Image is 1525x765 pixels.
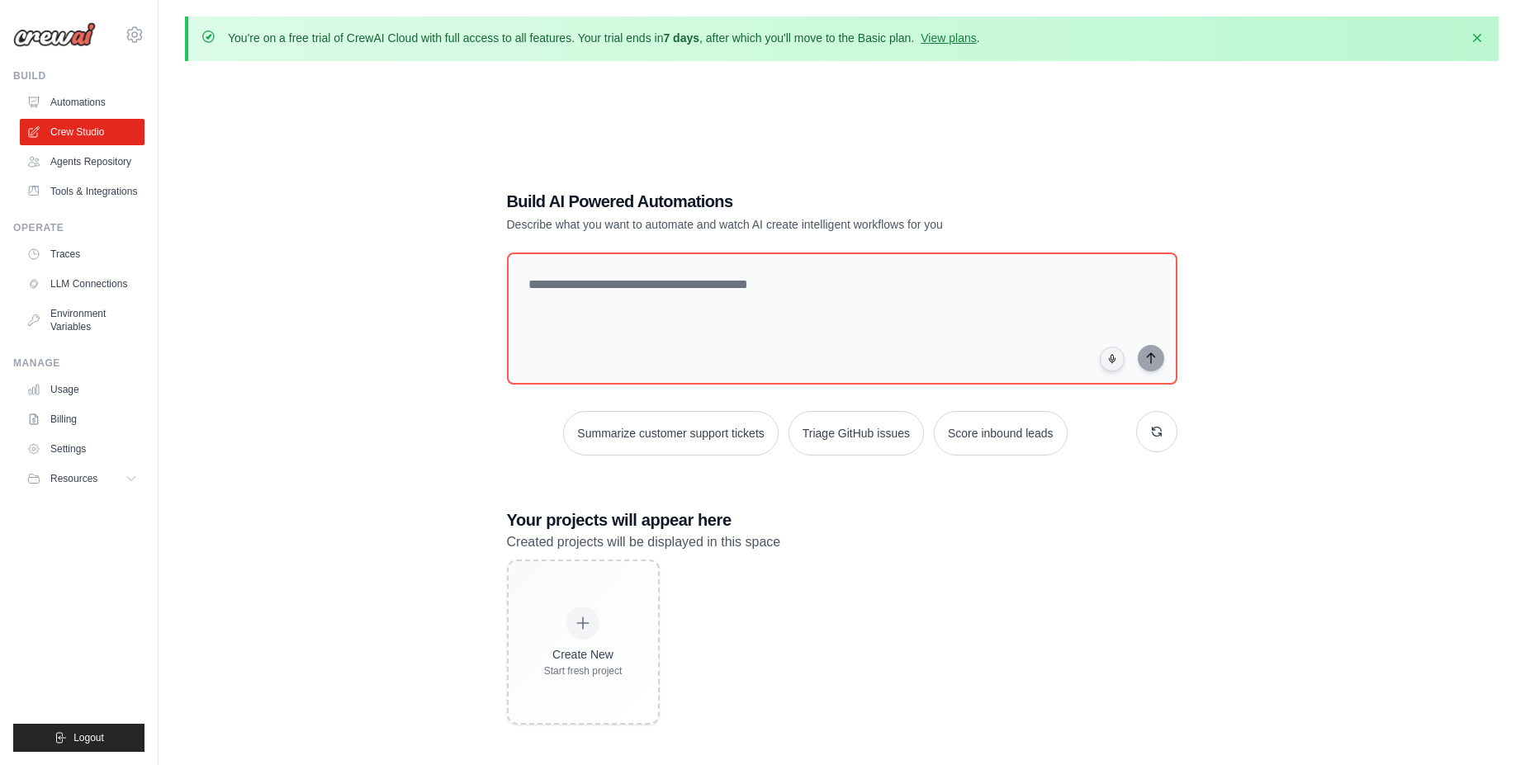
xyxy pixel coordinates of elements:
h1: Build AI Powered Automations [507,190,1062,213]
button: Logout [13,724,144,752]
img: Logo [13,22,96,47]
a: Settings [20,436,144,462]
span: Resources [50,472,97,485]
p: Describe what you want to automate and watch AI create intelligent workflows for you [507,216,1062,233]
a: Environment Variables [20,300,144,340]
button: Summarize customer support tickets [563,411,778,456]
a: Agents Repository [20,149,144,175]
a: Automations [20,89,144,116]
strong: 7 days [663,31,699,45]
a: Crew Studio [20,119,144,145]
a: Usage [20,376,144,403]
div: Start fresh project [544,664,623,678]
div: Manage [13,357,144,370]
button: Click to speak your automation idea [1100,347,1125,371]
span: Logout [73,731,104,744]
a: Traces [20,241,144,267]
h3: Your projects will appear here [507,508,1177,531]
a: Tools & Integrations [20,178,144,205]
a: LLM Connections [20,271,144,297]
p: You're on a free trial of CrewAI Cloud with full access to all features. Your trial ends in , aft... [228,30,980,46]
p: Created projects will be displayed in this space [507,531,1177,553]
button: Resources [20,465,144,492]
div: Build [13,69,144,83]
button: Get new suggestions [1136,411,1177,452]
button: Score inbound leads [934,411,1068,456]
button: Triage GitHub issues [789,411,924,456]
a: Billing [20,406,144,432]
a: View plans [921,31,976,45]
div: Operate [13,221,144,234]
div: Create New [544,646,623,663]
